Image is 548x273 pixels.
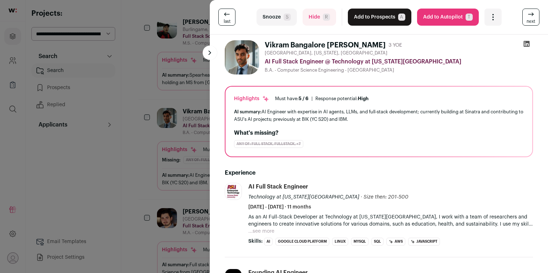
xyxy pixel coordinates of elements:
[315,96,369,102] div: Response potential:
[527,19,535,24] span: next
[248,213,533,228] p: As an AI Full-Stack Developer at Technology at [US_STATE][GEOGRAPHIC_DATA], I work with a team of...
[225,169,533,177] h2: Experience
[234,140,303,148] div: Any of: Full Stack, Fullstack, +7
[264,238,273,246] li: AI
[348,9,411,26] button: Add to ProspectsA
[265,57,533,66] div: AI Full Stack Engineer @ Technology at [US_STATE][GEOGRAPHIC_DATA]
[248,204,311,211] span: [DATE] - [DATE] · 11 months
[484,9,502,26] button: Open dropdown
[417,9,479,26] button: Add to AutopilotT
[386,238,405,246] li: AWS
[248,228,274,235] button: ...see more
[522,9,539,26] a: next
[398,14,405,21] span: A
[275,96,369,102] ul: |
[275,96,309,102] div: Must have:
[225,40,259,74] img: 8583dce7d5e7bb155949bede4fe9f202d1291afe16fa9cb21ca498762717135b
[218,9,235,26] a: last
[248,195,359,200] span: Technology at [US_STATE][GEOGRAPHIC_DATA]
[358,96,369,101] span: High
[371,238,384,246] li: SQL
[323,14,330,21] span: R
[234,109,262,114] span: AI summary:
[408,238,440,246] li: JavaScript
[389,42,402,49] div: 3 YOE
[361,195,409,200] span: · Size then: 201-500
[257,9,297,26] button: SnoozeS
[303,9,336,26] button: HideR
[265,67,533,73] div: B.A. - Computer Science Engineering - [GEOGRAPHIC_DATA]
[265,40,386,50] h1: Vikram Bangalore [PERSON_NAME]
[234,129,524,137] h2: What's missing?
[248,183,308,191] div: AI Full Stack Engineer
[332,238,348,246] li: Linux
[248,238,263,245] span: Skills:
[466,14,473,21] span: T
[234,108,524,123] div: AI Engineer with expertise in AI agents, LLMs, and full-stack development; currently building at ...
[275,238,329,246] li: Google Cloud Platform
[234,95,269,102] div: Highlights
[284,14,291,21] span: S
[351,238,369,246] li: MySQL
[265,50,387,56] span: [GEOGRAPHIC_DATA], [US_STATE], [GEOGRAPHIC_DATA]
[299,96,309,101] span: 5 / 6
[224,19,230,24] span: last
[225,183,242,200] img: 144b43b7386a6ad4f0b1b180b59691c3a55d646a301126a5697767181133c4a5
